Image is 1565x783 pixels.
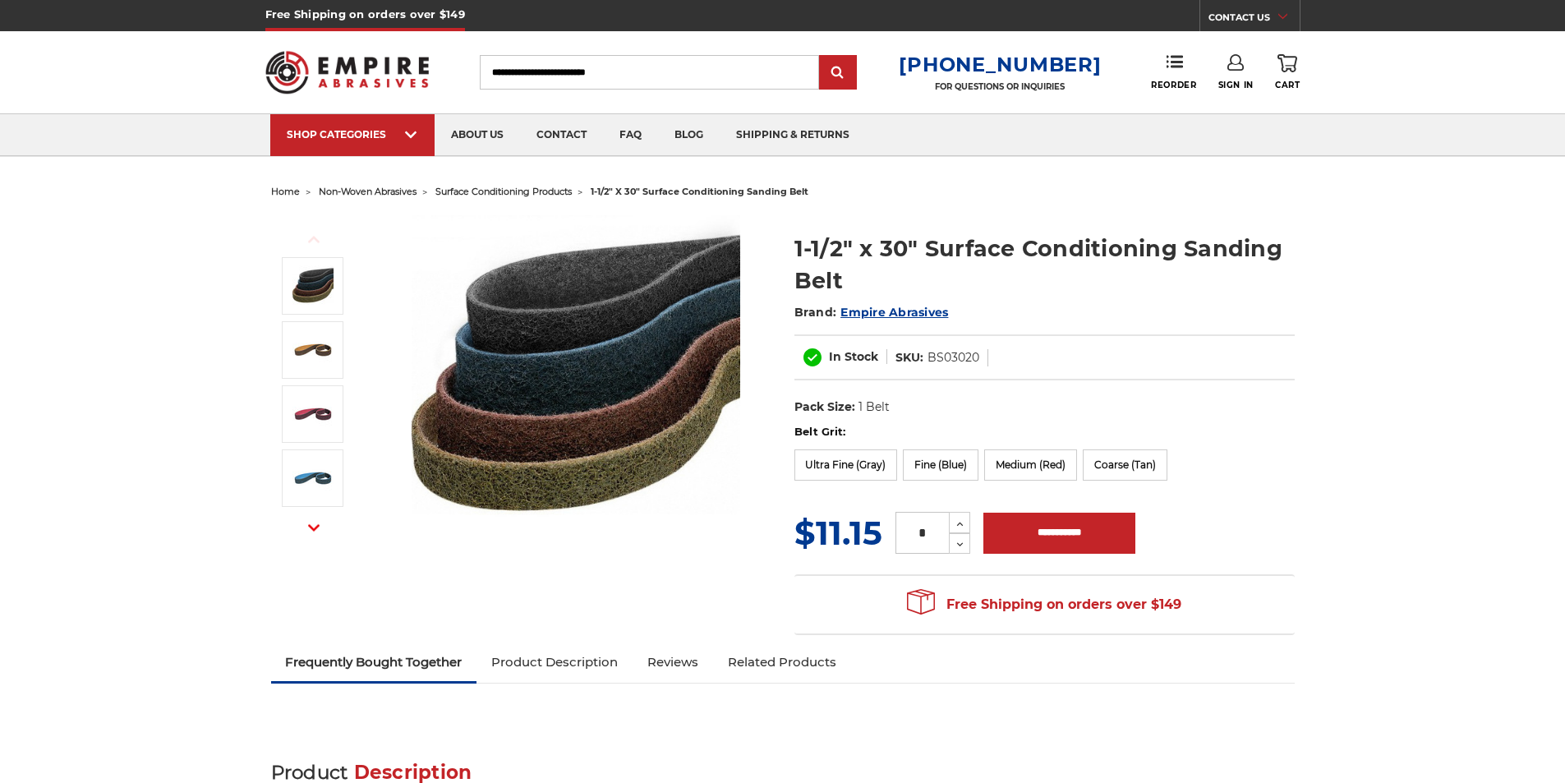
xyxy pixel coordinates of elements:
dt: SKU: [895,349,923,366]
span: Brand: [794,305,837,320]
a: faq [603,114,658,156]
a: Empire Abrasives [840,305,948,320]
span: In Stock [829,349,878,364]
a: [PHONE_NUMBER] [899,53,1101,76]
div: SHOP CATEGORIES [287,128,418,140]
a: Reviews [633,644,713,680]
dd: 1 Belt [858,398,890,416]
a: surface conditioning products [435,186,572,197]
button: Previous [294,222,334,257]
a: non-woven abrasives [319,186,417,197]
a: home [271,186,300,197]
span: Reorder [1151,80,1196,90]
img: 1-1/2" x 30" Red Surface Conditioning Belt [292,394,334,435]
a: Cart [1275,54,1300,90]
a: Product Description [476,644,633,680]
img: Empire Abrasives [265,40,430,104]
img: 1.5"x30" Surface Conditioning Sanding Belts [292,265,334,306]
dt: Pack Size: [794,398,855,416]
span: 1-1/2" x 30" surface conditioning sanding belt [591,186,808,197]
span: Free Shipping on orders over $149 [907,588,1181,621]
a: Reorder [1151,54,1196,90]
a: contact [520,114,603,156]
a: shipping & returns [720,114,866,156]
button: Next [294,510,334,546]
img: 1.5"x30" Surface Conditioning Sanding Belts [412,215,740,543]
img: 1-1/2" x 30" Blue Surface Conditioning Belt [292,458,334,499]
a: blog [658,114,720,156]
dd: BS03020 [927,349,979,366]
a: about us [435,114,520,156]
a: Related Products [713,644,851,680]
span: Sign In [1218,80,1254,90]
img: 1-1/2" x 30" Tan Surface Conditioning Belt [292,329,334,371]
h1: 1-1/2" x 30" Surface Conditioning Sanding Belt [794,233,1295,297]
span: $11.15 [794,513,882,553]
label: Belt Grit: [794,424,1295,440]
span: Cart [1275,80,1300,90]
a: CONTACT US [1208,8,1300,31]
a: Frequently Bought Together [271,644,477,680]
p: FOR QUESTIONS OR INQUIRIES [899,81,1101,92]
